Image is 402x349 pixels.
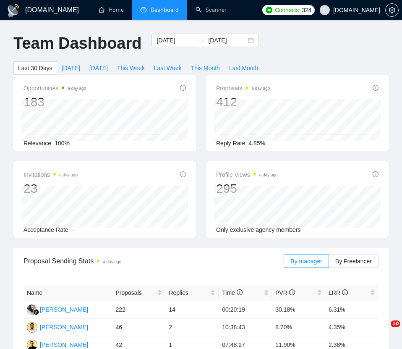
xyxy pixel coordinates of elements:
[165,319,219,336] td: 2
[342,289,348,295] span: info-circle
[23,181,78,197] div: 23
[27,306,88,312] a: FF[PERSON_NAME]
[373,85,379,91] span: info-circle
[208,36,246,45] input: End date
[216,94,270,110] div: 412
[23,140,51,147] span: Relevance
[89,63,108,73] span: [DATE]
[33,309,39,315] img: gigradar-bm.png
[229,63,258,73] span: Last Month
[251,86,270,91] time: a day ago
[149,61,186,75] button: Last Week
[23,170,78,180] span: Invitations
[13,34,141,53] h1: Team Dashboard
[219,319,272,336] td: 10:38:43
[373,171,379,177] span: info-circle
[112,285,166,301] th: Proposals
[23,256,284,266] span: Proposal Sending Stats
[13,61,57,75] button: Last 30 Days
[272,301,325,319] td: 30.18%
[290,258,322,265] span: By manager
[385,7,399,13] a: setting
[216,170,278,180] span: Profile Views
[180,171,186,177] span: info-circle
[62,63,80,73] span: [DATE]
[112,61,149,75] button: This Week
[112,319,166,336] td: 46
[117,63,145,73] span: This Week
[112,301,166,319] td: 222
[302,5,311,15] span: 324
[216,226,301,233] span: Only exclusive agency members
[165,285,219,301] th: Replies
[23,285,112,301] th: Name
[266,7,272,13] img: upwork-logo.png
[59,173,78,177] time: a day ago
[27,304,37,315] img: FF
[23,83,86,93] span: Opportunities
[23,94,86,110] div: 183
[27,322,37,333] img: KZ
[322,7,328,13] span: user
[275,5,300,15] span: Connects:
[27,323,88,330] a: KZ[PERSON_NAME]
[325,301,379,319] td: 6.31%
[116,288,156,297] span: Proposals
[27,341,88,348] a: YS[PERSON_NAME]
[289,289,295,295] span: info-circle
[151,6,179,13] span: Dashboard
[216,140,245,147] span: Reply Rate
[7,4,20,17] img: logo
[40,305,88,314] div: [PERSON_NAME]
[191,63,220,73] span: This Month
[259,173,278,177] time: a day ago
[272,319,325,336] td: 8.70%
[373,320,394,341] iframe: Intercom live chat
[325,319,379,336] td: 4.35%
[248,140,265,147] span: 4.85%
[216,83,270,93] span: Proposals
[169,288,209,297] span: Replies
[165,301,219,319] td: 14
[85,61,112,75] button: [DATE]
[154,63,182,73] span: Last Week
[219,301,272,319] td: 00:20:19
[222,289,242,296] span: Time
[275,289,295,296] span: PVR
[391,320,400,327] span: 10
[198,37,205,44] span: swap-right
[40,323,88,332] div: [PERSON_NAME]
[57,61,85,75] button: [DATE]
[329,289,348,296] span: LRR
[72,226,76,233] span: --
[55,140,70,147] span: 100%
[180,85,186,91] span: info-circle
[186,61,224,75] button: This Month
[237,289,243,295] span: info-circle
[157,36,195,45] input: Start date
[196,6,227,13] a: searchScanner
[335,258,372,265] span: By Freelancer
[18,63,52,73] span: Last 30 Days
[99,6,124,13] a: homeHome
[103,260,121,264] time: a day ago
[224,61,263,75] button: Last Month
[216,181,278,197] div: 295
[198,37,205,44] span: to
[385,3,399,17] button: setting
[68,86,86,91] time: a day ago
[23,226,68,233] span: Acceptance Rate
[141,7,146,13] span: dashboard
